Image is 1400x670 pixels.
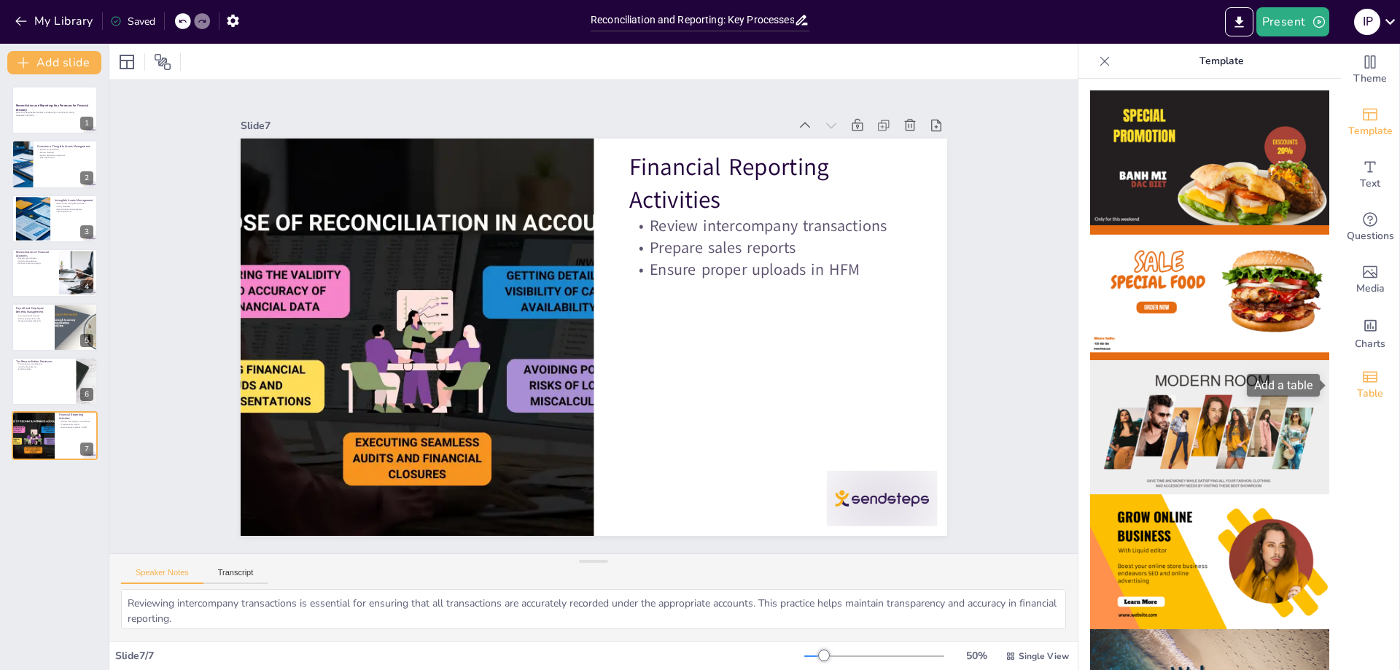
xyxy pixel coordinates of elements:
p: Record depreciation expenses [37,154,93,157]
p: Reconcile payroll accruals [16,317,50,320]
div: 7 [12,411,98,459]
p: Payroll and Employee Benefits Management [16,306,50,314]
div: Add text boxes [1341,149,1399,201]
div: Add ready made slides [1341,96,1399,149]
span: Media [1356,281,1385,297]
p: Financial Reporting Activities [59,413,93,421]
p: Prepare sales reports [59,424,93,426]
div: 5 [80,334,93,347]
p: Review intercompany transactions [59,421,93,424]
span: Charts [1355,336,1385,352]
span: Single View [1019,650,1069,662]
p: Review disposals [37,151,93,154]
div: Change the overall theme [1341,44,1399,96]
p: IFRS adjustments [55,211,93,214]
span: Questions [1347,228,1394,244]
div: https://cdn.sendsteps.com/images/logo/sendsteps_logo_white.pnghttps://cdn.sendsteps.com/images/lo... [12,86,98,134]
button: Present [1256,7,1329,36]
div: 7 [80,443,93,456]
p: Manage employee benefits [16,319,50,322]
p: Financial Reporting Activities [649,162,939,285]
strong: Reconciliation and Reporting: Key Processes for Financial Accuracy [16,104,88,112]
p: Prepare sales reports [640,246,921,327]
button: Speaker Notes [121,568,203,584]
p: Ensure proper uploads in HFM [636,268,917,348]
div: 50 % [959,649,994,663]
textarea: Reviewing intercompany transactions is essential for ensuring that all transactions are accuratel... [121,589,1066,629]
div: I P [1354,9,1380,35]
p: Generated with [URL] [16,114,93,117]
p: Reconciliation of Financial Accounts [16,250,55,258]
input: Insert title [591,9,794,31]
p: Review intercompany transactions [645,225,925,305]
p: Verify disposals [55,205,93,208]
p: Intangible Assets Management [55,198,93,203]
div: Get real-time input from your audience [1341,201,1399,254]
button: I P [1354,7,1380,36]
div: Layout [115,50,139,74]
p: Review new intangible purchases [55,203,93,206]
button: Export to PowerPoint [1225,7,1253,36]
img: thumb-3.png [1090,360,1329,495]
img: thumb-2.png [1090,225,1329,360]
p: IFRS adjustments [37,156,93,159]
span: Text [1360,176,1380,192]
div: https://cdn.sendsteps.com/images/logo/sendsteps_logo_white.pnghttps://cdn.sendsteps.com/images/lo... [12,357,98,405]
p: Avoid penalties [16,368,72,371]
p: Identify discrepancies [16,365,72,368]
p: Identify discrepancies [16,260,55,262]
div: Add charts and graphs [1341,306,1399,359]
div: Slide 7 [287,50,826,177]
p: Overview of Tangible Assets Management [37,144,93,148]
div: https://cdn.sendsteps.com/images/logo/sendsteps_logo_white.pnghttps://cdn.sendsteps.com/images/lo... [12,249,98,297]
p: Record depreciation expenses [55,208,93,211]
p: Template [1116,44,1326,79]
p: Ensure proper uploads in HFM [59,426,93,429]
span: Theme [1353,71,1387,87]
img: thumb-4.png [1090,494,1329,629]
button: My Library [11,9,99,33]
span: Table [1357,386,1383,402]
p: Tax Reconciliation Processes [16,359,72,364]
div: https://cdn.sendsteps.com/images/logo/sendsteps_logo_white.pnghttps://cdn.sendsteps.com/images/lo... [12,195,98,243]
p: Accurate payroll journals [16,314,50,317]
img: thumb-1.png [1090,90,1329,225]
div: https://cdn.sendsteps.com/images/logo/sendsteps_logo_white.pnghttps://cdn.sendsteps.com/images/lo... [12,140,98,188]
button: Transcript [203,568,268,584]
div: Saved [110,15,155,28]
div: Add a table [1247,374,1320,397]
p: Thorough tax reconciliations [16,362,72,365]
button: Add slide [7,51,101,74]
span: Position [154,53,171,71]
div: 4 [80,280,93,293]
div: Add a table [1341,359,1399,411]
div: 3 [80,225,93,238]
p: Review new purchases [37,148,93,151]
p: Maintain financial integrity [16,262,55,265]
div: Slide 7 / 7 [115,649,804,663]
p: Steps that Decentralized entities are following on month end closing [16,112,93,114]
div: Add images, graphics, shapes or video [1341,254,1399,306]
div: 2 [80,171,93,184]
div: https://cdn.sendsteps.com/images/logo/sendsteps_logo_white.pnghttps://cdn.sendsteps.com/images/lo... [12,303,98,351]
div: 1 [80,117,93,130]
div: 6 [80,388,93,401]
p: Regular reconciliation [16,257,55,260]
span: Template [1348,123,1393,139]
